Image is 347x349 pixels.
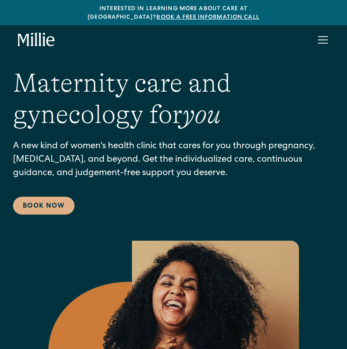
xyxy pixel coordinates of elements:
[313,30,329,50] div: menu
[182,100,221,129] em: you
[18,33,55,47] a: home
[13,197,75,215] a: Book Now
[13,68,334,130] h1: Maternity care and gynecology for
[156,15,259,20] a: Book a free information call
[13,5,334,22] div: Interested in learning more about care at [GEOGRAPHIC_DATA]?
[13,140,334,180] p: A new kind of women's health clinic that cares for you through pregnancy, [MEDICAL_DATA], and bey...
